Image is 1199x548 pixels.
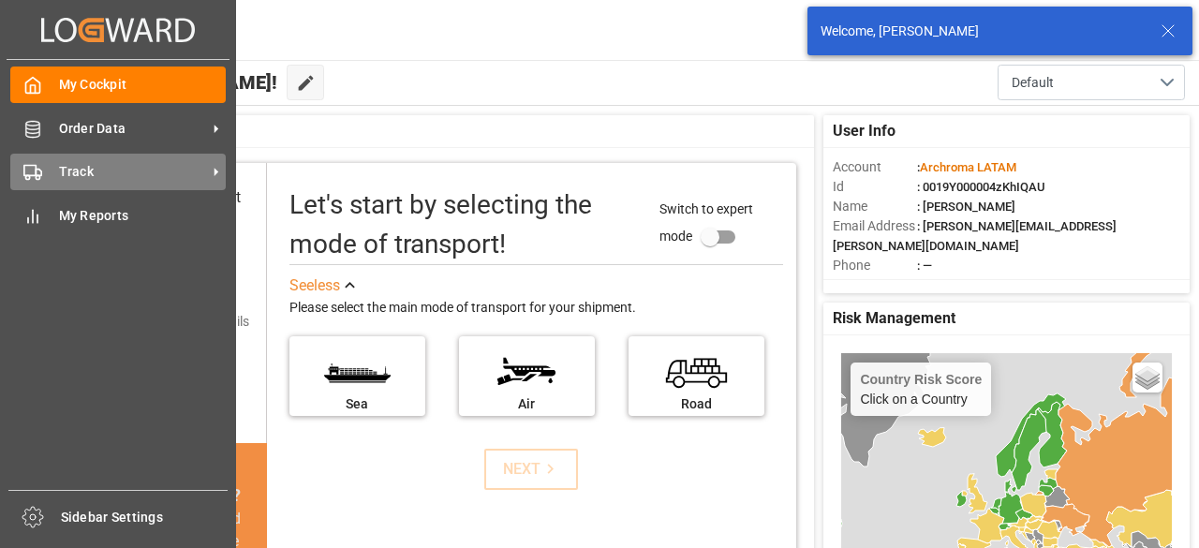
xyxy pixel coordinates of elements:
[638,394,755,414] div: Road
[821,22,1143,41] div: Welcome, [PERSON_NAME]
[59,162,207,182] span: Track
[59,75,227,95] span: My Cockpit
[468,394,585,414] div: Air
[289,274,340,297] div: See less
[659,201,753,244] span: Switch to expert mode
[1132,363,1162,392] a: Layers
[289,185,642,264] div: Let's start by selecting the mode of transport!
[917,160,1016,174] span: :
[917,200,1015,214] span: : [PERSON_NAME]
[917,180,1045,194] span: : 0019Y000004zKhIQAU
[833,216,917,236] span: Email Address
[860,372,982,387] h4: Country Risk Score
[860,372,982,407] div: Click on a Country
[1012,73,1054,93] span: Default
[833,256,917,275] span: Phone
[917,259,932,273] span: : —
[289,297,783,319] div: Please select the main mode of transport for your shipment.
[833,157,917,177] span: Account
[833,197,917,216] span: Name
[920,160,1016,174] span: Archroma LATAM
[59,206,227,226] span: My Reports
[484,449,578,490] button: NEXT
[917,278,964,292] span: : Shipper
[299,394,416,414] div: Sea
[833,219,1117,253] span: : [PERSON_NAME][EMAIL_ADDRESS][PERSON_NAME][DOMAIN_NAME]
[833,275,917,295] span: Account Type
[833,120,896,142] span: User Info
[59,119,207,139] span: Order Data
[61,508,229,527] span: Sidebar Settings
[10,197,226,233] a: My Reports
[998,65,1185,100] button: open menu
[503,458,560,481] div: NEXT
[10,67,226,103] a: My Cockpit
[833,307,955,330] span: Risk Management
[833,177,917,197] span: Id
